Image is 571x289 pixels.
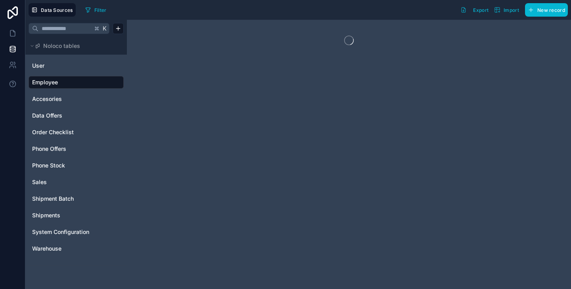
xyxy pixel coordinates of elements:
[29,192,124,205] div: Shipment Batch
[458,3,491,17] button: Export
[32,195,119,203] a: Shipment Batch
[29,159,124,172] div: Phone Stock
[32,62,44,70] span: User
[32,95,62,103] span: Accesories
[32,112,119,120] a: Data Offers
[29,40,119,51] button: Noloco tables
[32,228,89,236] span: System Configuration
[32,145,119,153] a: Phone Offers
[29,126,124,139] div: Order Checklist
[29,3,76,17] button: Data Sources
[32,195,74,203] span: Shipment Batch
[29,226,124,238] div: System Configuration
[29,209,124,222] div: Shipments
[94,7,107,13] span: Filter
[32,211,60,219] span: Shipments
[29,109,124,122] div: Data Offers
[32,95,119,103] a: Accesories
[473,7,489,13] span: Export
[29,76,124,89] div: Employee
[32,78,58,86] span: Employee
[102,26,107,31] span: K
[29,59,124,72] div: User
[32,145,66,153] span: Phone Offers
[504,7,519,13] span: Import
[29,93,124,105] div: Accesories
[522,3,568,17] a: New record
[29,176,124,188] div: Sales
[32,162,65,169] span: Phone Stock
[32,128,119,136] a: Order Checklist
[32,62,119,70] a: User
[525,3,568,17] button: New record
[32,245,119,253] a: Warehouse
[491,3,522,17] button: Import
[32,178,47,186] span: Sales
[32,128,74,136] span: Order Checklist
[32,211,119,219] a: Shipments
[32,162,119,169] a: Phone Stock
[32,78,119,86] a: Employee
[41,7,73,13] span: Data Sources
[29,143,124,155] div: Phone Offers
[537,7,565,13] span: New record
[32,112,62,120] span: Data Offers
[32,178,119,186] a: Sales
[32,245,61,253] span: Warehouse
[29,242,124,255] div: Warehouse
[32,228,119,236] a: System Configuration
[43,42,80,50] span: Noloco tables
[82,4,109,16] button: Filter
